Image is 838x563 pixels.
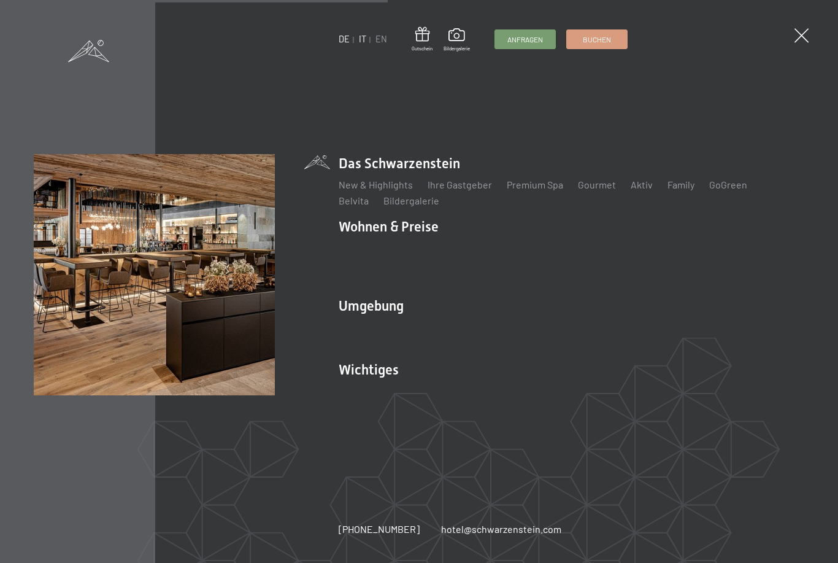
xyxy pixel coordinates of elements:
a: Family [667,179,694,190]
a: Buchen [567,30,627,49]
span: [PHONE_NUMBER] [339,523,420,535]
a: [PHONE_NUMBER] [339,522,420,536]
a: Bildergalerie [444,28,470,52]
a: Gutschein [412,27,432,52]
span: Buchen [583,34,611,45]
a: Bildergalerie [383,195,439,206]
a: IT [359,34,366,44]
a: Belvita [339,195,369,206]
a: hotel@schwarzenstein.com [441,522,561,536]
a: EN [375,34,387,44]
a: DE [339,34,350,44]
a: GoGreen [709,179,747,190]
span: Anfragen [507,34,543,45]
a: New & Highlights [339,179,413,190]
a: Gourmet [578,179,616,190]
a: Ihre Gastgeber [428,179,492,190]
span: Gutschein [412,45,432,52]
a: Anfragen [495,30,555,49]
a: Premium Spa [507,179,563,190]
a: Aktiv [631,179,653,190]
span: Bildergalerie [444,45,470,52]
